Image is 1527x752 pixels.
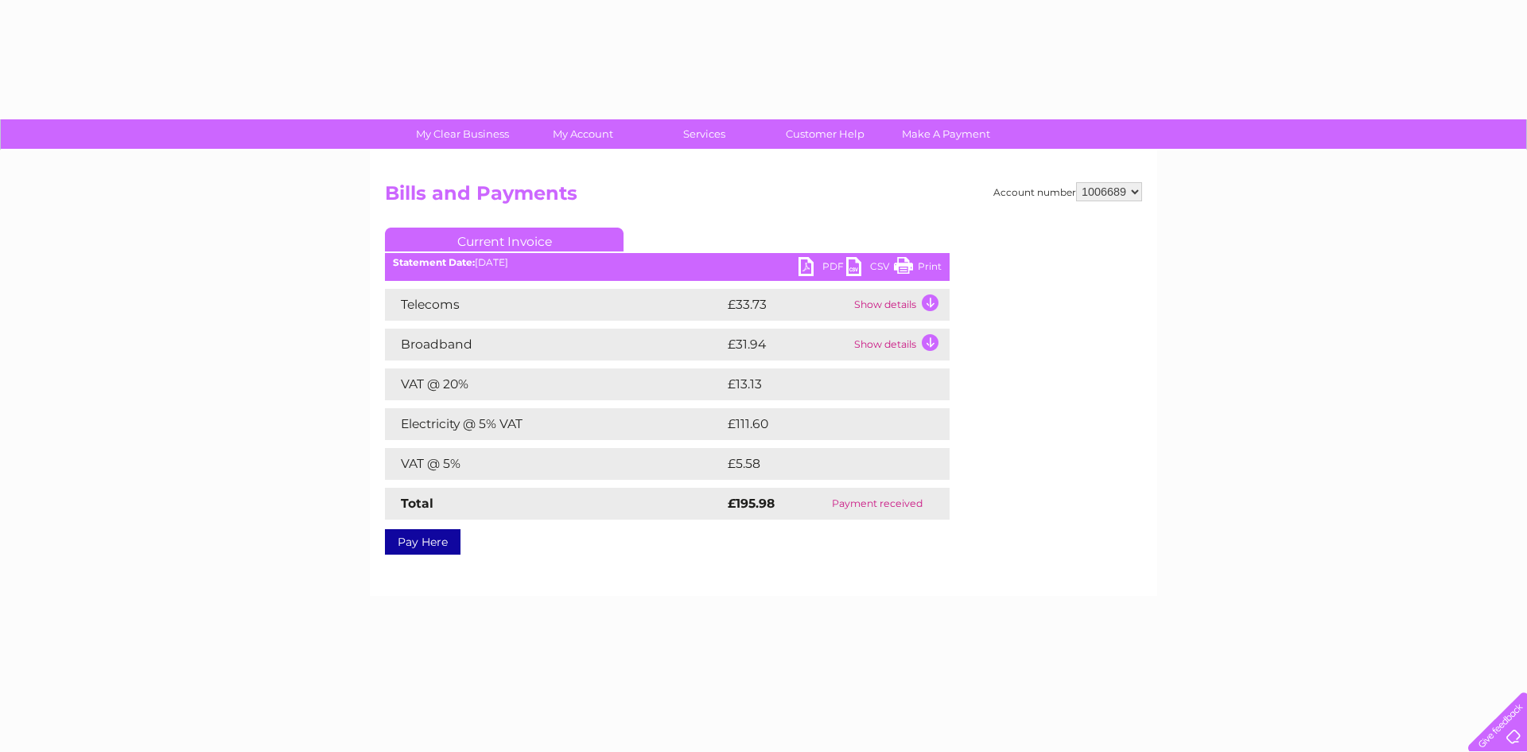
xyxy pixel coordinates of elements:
td: Show details [850,289,950,321]
td: Telecoms [385,289,724,321]
td: VAT @ 5% [385,448,724,480]
td: Electricity @ 5% VAT [385,408,724,440]
div: Account number [993,182,1142,201]
strong: Total [401,496,433,511]
td: £111.60 [724,408,918,440]
td: £13.13 [724,368,914,400]
td: £5.58 [724,448,912,480]
a: Customer Help [760,119,891,149]
a: PDF [798,257,846,280]
td: Broadband [385,329,724,360]
td: Show details [850,329,950,360]
h2: Bills and Payments [385,182,1142,212]
a: My Account [518,119,649,149]
a: CSV [846,257,894,280]
b: Statement Date: [393,256,475,268]
td: Payment received [805,488,950,520]
a: My Clear Business [397,119,528,149]
a: Services [639,119,770,149]
div: [DATE] [385,257,950,268]
td: £31.94 [724,329,850,360]
a: Print [894,257,942,280]
a: Current Invoice [385,228,624,251]
a: Make A Payment [880,119,1012,149]
td: VAT @ 20% [385,368,724,400]
td: £33.73 [724,289,850,321]
a: Pay Here [385,529,460,555]
strong: £195.98 [728,496,775,511]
